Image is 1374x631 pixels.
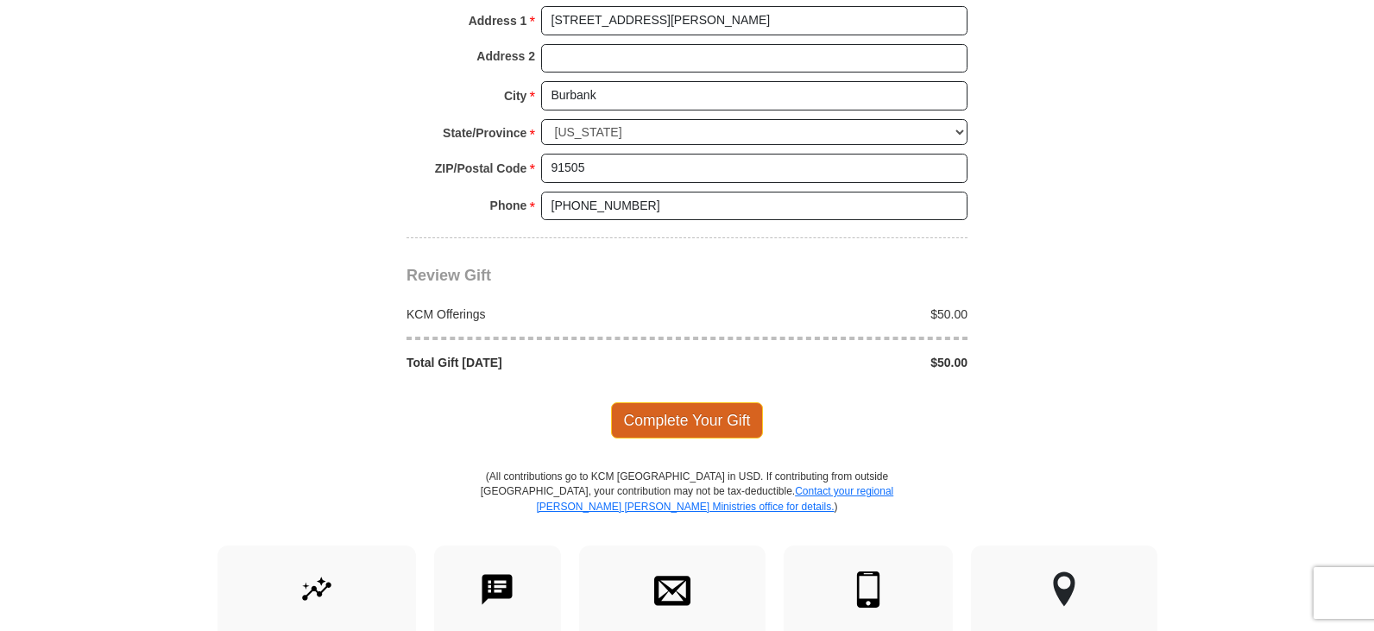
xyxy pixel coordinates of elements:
[536,485,893,512] a: Contact your regional [PERSON_NAME] [PERSON_NAME] Ministries office for details.
[299,571,335,608] img: give-by-stock.svg
[476,44,535,68] strong: Address 2
[490,193,527,218] strong: Phone
[407,267,491,284] span: Review Gift
[435,156,527,180] strong: ZIP/Postal Code
[443,121,526,145] strong: State/Province
[654,571,690,608] img: envelope.svg
[687,306,977,323] div: $50.00
[850,571,886,608] img: mobile.svg
[479,571,515,608] img: text-to-give.svg
[1052,571,1076,608] img: other-region
[504,84,526,108] strong: City
[480,470,894,545] p: (All contributions go to KCM [GEOGRAPHIC_DATA] in USD. If contributing from outside [GEOGRAPHIC_D...
[469,9,527,33] strong: Address 1
[398,306,688,323] div: KCM Offerings
[611,402,764,439] span: Complete Your Gift
[398,354,688,371] div: Total Gift [DATE]
[687,354,977,371] div: $50.00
